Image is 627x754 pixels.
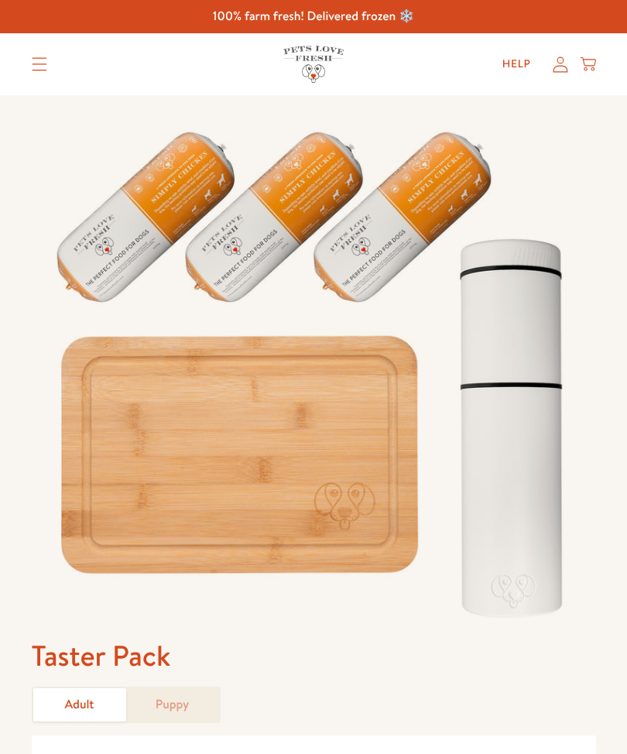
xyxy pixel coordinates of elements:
a: Puppy [126,688,219,721]
img: Pets Love Fresh [283,46,344,82]
a: Adult [33,688,126,721]
a: Help [490,49,543,80]
img: Taster Pack - Adult [32,95,596,637]
h1: Taster Pack [32,637,596,674]
summary: Translation missing: en.sections.header.menu [19,45,60,84]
